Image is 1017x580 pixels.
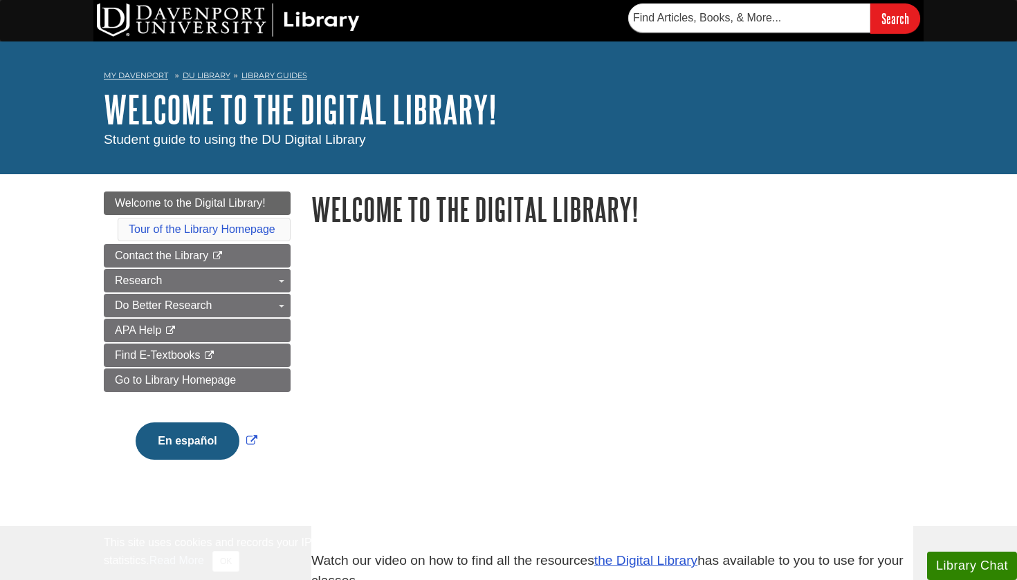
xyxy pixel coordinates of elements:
[104,269,291,292] a: Research
[104,294,291,317] a: Do Better Research
[104,368,291,392] a: Go to Library Homepage
[594,553,697,568] a: the Digital Library
[311,191,913,227] h1: Welcome to the Digital Library!
[212,551,239,572] button: Close
[927,552,1017,580] button: Library Chat
[104,66,913,88] nav: breadcrumb
[212,252,223,261] i: This link opens in a new window
[132,435,260,447] a: Link opens in new window
[115,324,161,336] span: APA Help
[104,534,913,572] div: This site uses cookies and records your IP address for usage statistics. Additionally, we use Goo...
[104,191,291,483] div: Guide Page Menu
[149,554,204,566] a: Read More
[115,374,236,386] span: Go to Library Homepage
[104,70,168,82] a: My Davenport
[115,349,201,361] span: Find E-Textbooks
[628,3,920,33] form: Searches DU Library's articles, books, and more
[870,3,920,33] input: Search
[136,422,239,460] button: En español
[104,244,291,268] a: Contact the Library
[241,71,307,80] a: Library Guides
[115,250,208,261] span: Contact the Library
[203,351,215,360] i: This link opens in a new window
[104,344,291,367] a: Find E-Textbooks
[115,197,266,209] span: Welcome to the Digital Library!
[104,88,497,131] a: Welcome to the Digital Library!
[104,191,291,215] a: Welcome to the Digital Library!
[165,326,176,335] i: This link opens in a new window
[104,132,366,147] span: Student guide to using the DU Digital Library
[115,274,162,286] span: Research
[115,299,212,311] span: Do Better Research
[104,319,291,342] a: APA Help
[97,3,360,37] img: DU Library
[129,223,275,235] a: Tour of the Library Homepage
[628,3,870,32] input: Find Articles, Books, & More...
[183,71,230,80] a: DU Library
